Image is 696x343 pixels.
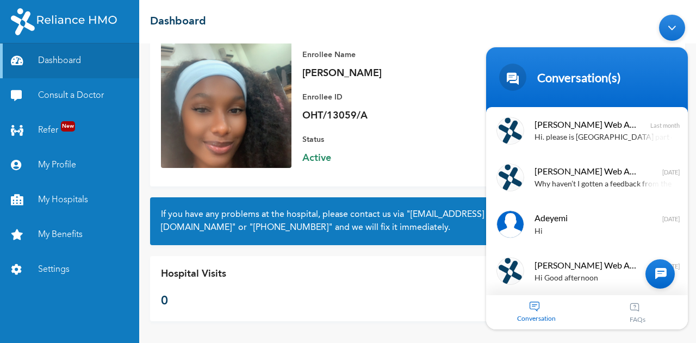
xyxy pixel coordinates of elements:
[150,14,206,30] h2: Dashboard
[302,48,455,61] p: Enrollee Name
[161,267,226,282] p: Hospital Visits
[302,152,455,165] span: Active
[249,223,333,232] a: "[PHONE_NUMBER]"
[302,67,455,80] p: [PERSON_NAME]
[481,9,693,335] iframe: SalesIQ Chatwindow
[302,109,455,122] p: OHT/13059/A
[161,292,226,310] p: 0
[302,133,455,146] p: Status
[302,91,455,104] p: Enrollee ID
[161,38,291,168] img: Enrollee
[11,8,117,35] img: RelianceHMO's Logo
[161,208,674,234] h2: If you have any problems at the hospital, please contact us via or and we will fix it immediately.
[61,121,75,132] span: New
